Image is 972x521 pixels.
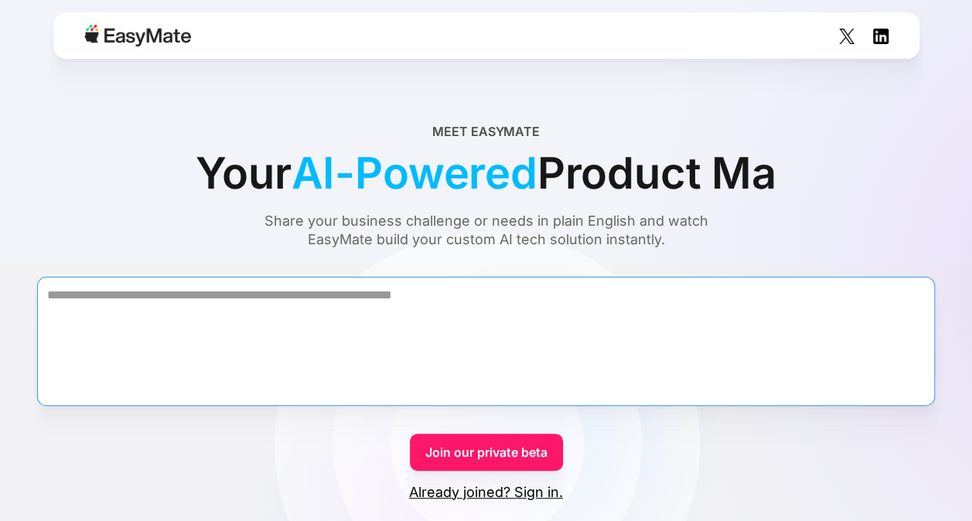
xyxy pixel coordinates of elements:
div: Your [196,141,776,206]
img: Social Icon [873,29,888,44]
a: Join our private beta [410,434,563,471]
form: Form [37,249,935,502]
span: AI-Powered [292,141,537,206]
img: Social Icon [839,29,854,44]
span: Product Ma [537,141,776,206]
img: Easymate logo [84,25,191,46]
a: Already joined? Sign in. [409,483,563,502]
div: Share your business challenge or needs in plain English and watch EasyMate build your custom AI t... [235,212,738,249]
div: Meet EasyMate [432,122,540,141]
